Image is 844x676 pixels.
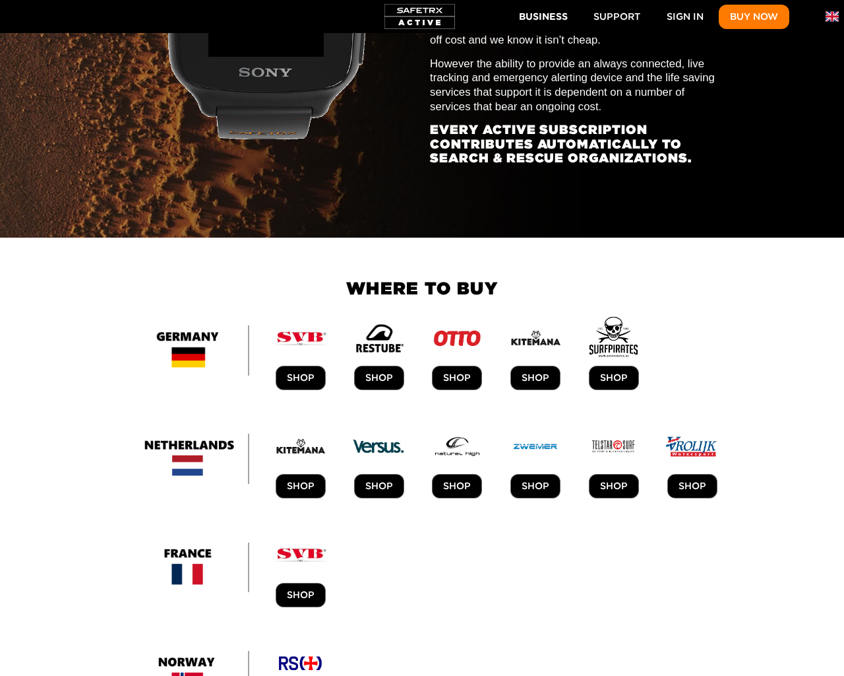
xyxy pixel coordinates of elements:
[276,474,326,498] a: Shop
[287,478,315,494] span: Shop
[519,9,568,25] span: Business
[354,366,404,390] a: SHOP
[510,366,560,390] a: SHOP
[432,474,482,498] a: SHOP
[600,478,628,494] span: SHOP
[365,370,393,386] span: SHOP
[287,370,315,386] span: Shop
[117,279,727,298] h1: WHERE TO BUY
[510,474,560,498] a: SHOP
[430,57,727,114] p: However the ability to provide an always connected, live tracking and emergency alerting device a...
[593,9,640,25] span: Support
[589,366,639,390] a: SHOP
[443,478,471,494] span: SHOP
[600,370,628,386] span: SHOP
[508,4,578,28] button: Business
[365,478,393,494] span: SHOP
[655,5,715,29] a: Sign In
[719,5,789,29] button: Buy Now
[354,474,404,498] a: SHOP
[730,9,778,25] span: Buy Now
[522,478,549,494] span: SHOP
[276,583,326,607] a: Shop
[582,5,651,29] a: Support
[443,370,471,386] span: SHOP
[276,366,326,390] a: Shop
[667,9,704,25] span: Sign In
[522,370,549,386] span: SHOP
[432,366,482,390] a: SHOP
[678,478,706,494] span: SHOP
[589,474,639,498] a: SHOP
[287,587,315,603] span: Shop
[430,19,727,48] p: We’d love to be able to make the mSafety purchase a one-off cost and we know it isn’t cheap.
[667,474,717,498] a: SHOP
[430,123,727,164] h3: Every active subscription contributes automatically to search & rescue organizations.
[826,10,839,23] img: en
